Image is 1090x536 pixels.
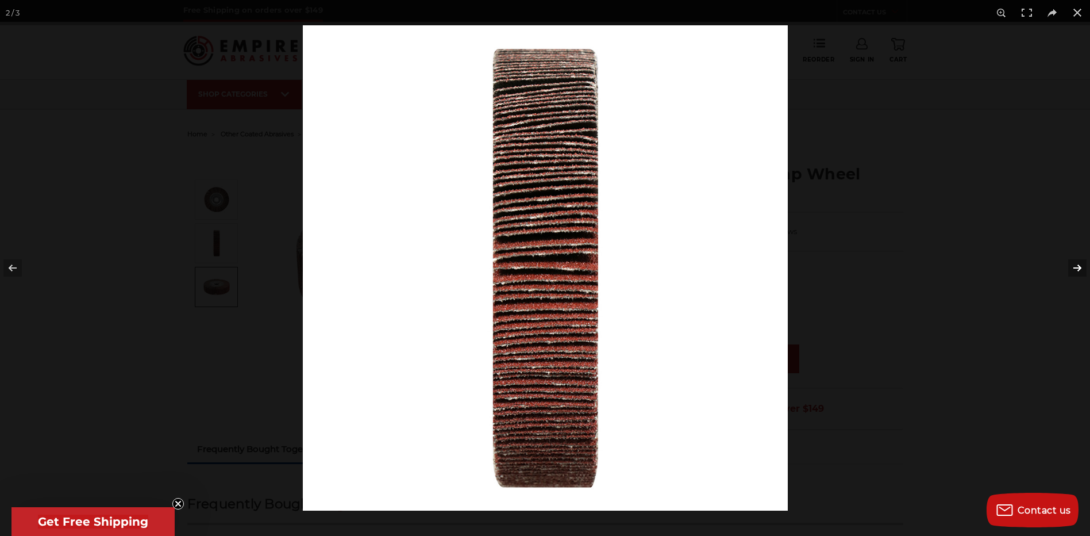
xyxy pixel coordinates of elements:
[38,515,148,529] span: Get Free Shipping
[1050,239,1090,297] button: Next (arrow right)
[987,493,1079,527] button: Contact us
[11,507,175,536] div: Get Free ShippingClose teaser
[172,498,184,510] button: Close teaser
[1018,505,1071,516] span: Contact us
[303,25,788,511] img: FWU2080_14__46136.1573225582.JPG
